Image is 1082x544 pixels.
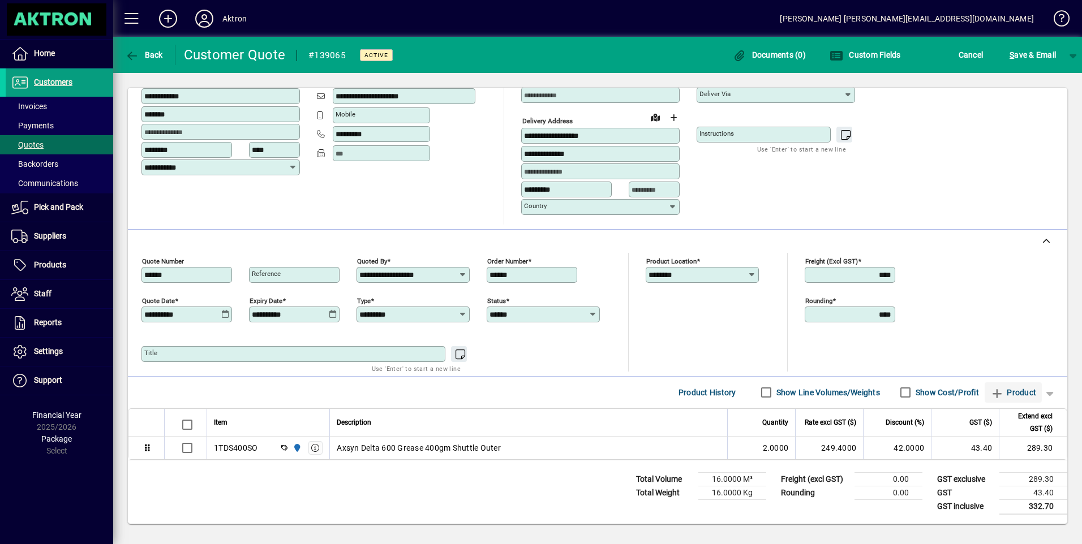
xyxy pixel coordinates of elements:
[956,45,986,65] button: Cancel
[11,102,47,111] span: Invoices
[679,383,736,401] span: Product History
[959,46,984,64] span: Cancel
[214,442,257,454] div: 1TDS400SO
[6,193,113,222] a: Pick and Pack
[886,416,924,429] span: Discount (%)
[357,257,387,265] mat-label: Quoted by
[630,486,698,499] td: Total Weight
[250,296,282,304] mat-label: Expiry date
[931,499,999,513] td: GST inclusive
[1010,46,1056,64] span: ave & Email
[6,154,113,174] a: Backorders
[142,296,175,304] mat-label: Quote date
[336,110,355,118] mat-label: Mobile
[630,472,698,486] td: Total Volume
[830,50,901,59] span: Custom Fields
[337,442,501,454] span: Axsyn Delta 600 Grease 400gm Shuttle Outer
[999,499,1067,513] td: 332.70
[34,231,66,240] span: Suppliers
[775,486,855,499] td: Rounding
[913,387,979,398] label: Show Cost/Profit
[308,46,346,64] div: #139065
[805,296,832,304] mat-label: Rounding
[222,10,247,28] div: Aktron
[11,179,78,188] span: Communications
[698,472,766,486] td: 16.0000 M³
[6,338,113,366] a: Settings
[757,143,846,156] mat-hint: Use 'Enter' to start a new line
[524,202,547,210] mat-label: Country
[6,280,113,308] a: Staff
[34,202,83,211] span: Pick and Pack
[6,366,113,395] a: Support
[827,45,904,65] button: Custom Fields
[372,362,461,375] mat-hint: Use 'Enter' to start a new line
[780,10,1034,28] div: [PERSON_NAME] [PERSON_NAME][EMAIL_ADDRESS][DOMAIN_NAME]
[805,257,858,265] mat-label: Freight (excl GST)
[214,416,227,429] span: Item
[802,442,856,454] div: 249.4000
[11,140,44,149] span: Quotes
[729,45,809,65] button: Documents (0)
[1045,2,1068,39] a: Knowledge Base
[184,46,286,64] div: Customer Quote
[6,251,113,279] a: Products
[34,347,63,356] span: Settings
[357,296,371,304] mat-label: Type
[32,411,81,420] span: Financial Year
[1006,410,1053,435] span: Extend excl GST ($)
[150,8,186,29] button: Add
[931,486,999,499] td: GST
[646,257,697,265] mat-label: Product location
[999,472,1067,486] td: 289.30
[11,159,58,169] span: Backorders
[142,257,184,265] mat-label: Quote number
[41,434,72,443] span: Package
[664,109,682,127] button: Choose address
[763,442,789,454] span: 2.0000
[34,77,72,87] span: Customers
[6,135,113,154] a: Quotes
[6,222,113,251] a: Suppliers
[762,416,788,429] span: Quantity
[6,40,113,68] a: Home
[337,416,371,429] span: Description
[699,90,731,98] mat-label: Deliver via
[487,296,506,304] mat-label: Status
[6,174,113,193] a: Communications
[646,108,664,126] a: View on map
[6,97,113,116] a: Invoices
[1010,50,1014,59] span: S
[999,437,1067,459] td: 289.30
[990,383,1036,401] span: Product
[34,375,62,385] span: Support
[698,486,766,499] td: 16.0000 Kg
[125,50,163,59] span: Back
[999,486,1067,499] td: 43.40
[855,486,922,499] td: 0.00
[775,472,855,486] td: Freight (excl GST)
[34,289,51,298] span: Staff
[985,382,1042,403] button: Product
[252,270,281,278] mat-label: Reference
[122,45,166,65] button: Back
[699,129,734,137] mat-label: Instructions
[34,260,66,269] span: Products
[34,49,55,58] span: Home
[6,309,113,337] a: Reports
[732,50,806,59] span: Documents (0)
[774,387,880,398] label: Show Line Volumes/Weights
[674,382,741,403] button: Product History
[1004,45,1062,65] button: Save & Email
[855,472,922,486] td: 0.00
[931,437,999,459] td: 43.40
[863,437,931,459] td: 42.0000
[34,318,62,327] span: Reports
[364,51,388,59] span: Active
[931,472,999,486] td: GST exclusive
[969,416,992,429] span: GST ($)
[805,416,856,429] span: Rate excl GST ($)
[6,116,113,135] a: Payments
[186,8,222,29] button: Profile
[11,121,54,130] span: Payments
